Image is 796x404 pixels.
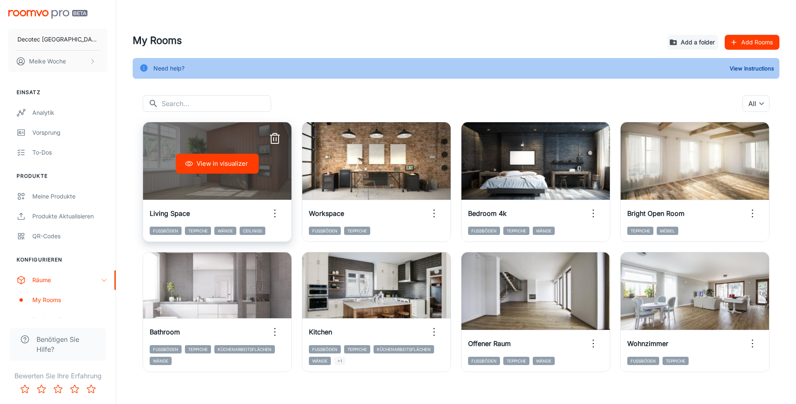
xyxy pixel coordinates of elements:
[29,57,66,66] p: Meike Woche
[150,227,182,235] span: Fußböden
[32,108,107,117] div: Analytik
[533,227,555,235] span: Wände
[8,51,107,72] button: Meike Woche
[32,212,107,221] div: Produkte aktualisieren
[83,381,99,397] button: Rate 5 star
[32,276,101,285] div: Räume
[33,381,50,397] button: Rate 2 star
[17,381,33,397] button: Rate 1 star
[743,95,769,112] div: All
[663,357,689,365] span: Teppiche
[133,33,661,48] h4: My Rooms
[503,227,529,235] span: Teppiche
[667,35,718,50] button: Add a folder
[240,227,265,235] span: Ceilings
[468,357,500,365] span: Fußböden
[150,357,172,365] span: Wände
[214,227,236,235] span: Wände
[150,327,180,337] h6: Bathroom
[627,339,668,348] h6: Wohnzimmer
[153,60,184,76] div: Need help?
[66,381,83,397] button: Rate 4 star
[309,227,341,235] span: Fußböden
[7,371,109,381] p: Bewerten Sie Ihre Erfahrung
[32,192,107,201] div: Meine Produkte
[32,128,107,137] div: Vorsprung
[344,345,370,353] span: Teppiche
[50,381,66,397] button: Rate 3 star
[533,357,555,365] span: Wände
[468,208,507,218] h6: Bedroom 4k
[32,232,107,241] div: QR-Codes
[309,208,344,218] h6: Workspace
[162,95,271,112] input: Search...
[17,35,98,44] p: Decotec [GEOGRAPHIC_DATA]
[309,357,331,365] span: Wände
[185,345,211,353] span: Teppiche
[334,357,345,365] span: +1
[627,227,653,235] span: Teppiche
[36,334,96,354] span: Benötigen Sie Hilfe?
[344,227,370,235] span: Teppiche
[309,345,341,353] span: Fußböden
[468,227,500,235] span: Fußböden
[150,345,182,353] span: Fußböden
[32,295,107,305] div: My Rooms
[32,315,107,324] div: Designer Rooms
[214,345,275,353] span: Küchenarbeitsflächen
[8,29,107,50] button: Decotec [GEOGRAPHIC_DATA]
[657,227,678,235] span: Möbel
[627,357,659,365] span: Fußböden
[725,35,779,50] button: Add Rooms
[185,227,211,235] span: Teppiche
[503,357,529,365] span: Teppiche
[728,62,776,75] button: View Instructions
[8,10,87,19] img: Roomvo PRO Beta
[176,154,259,174] button: View in visualizer
[468,339,511,348] h6: Offener Raum
[374,345,434,353] span: Küchenarbeitsflächen
[150,208,190,218] h6: Living Space
[309,327,332,337] h6: Kitchen
[32,148,107,157] div: To-dos
[627,208,684,218] h6: Bright Open Room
